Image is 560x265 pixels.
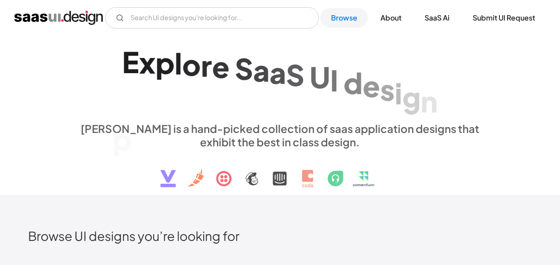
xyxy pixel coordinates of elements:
div: g [402,79,421,114]
div: e [212,50,229,84]
div: d [343,66,363,100]
div: S [235,51,253,86]
div: S [286,57,304,91]
a: home [14,11,103,25]
div: U [310,60,330,94]
a: Browse [320,8,368,28]
a: Submit UI Request [462,8,546,28]
div: p [113,122,132,157]
div: e [363,69,380,103]
div: [PERSON_NAME] is a hand-picked collection of saas application designs that exhibit the best in cl... [75,122,485,149]
form: Email Form [105,7,319,29]
img: text, icon, saas logo [145,149,415,195]
div: n [421,83,437,118]
div: l [175,46,182,80]
a: About [370,8,412,28]
div: r [201,48,212,83]
div: s [380,72,395,107]
div: I [330,62,338,97]
div: x [139,45,155,79]
h2: Browse UI designs you’re looking for [28,228,532,244]
div: a [270,55,286,89]
a: SaaS Ai [414,8,460,28]
div: E [122,45,139,79]
div: p [155,45,175,79]
div: a [253,53,270,87]
div: i [395,76,402,110]
h1: Explore SaaS UI design patterns & interactions. [75,45,485,113]
input: Search UI designs you're looking for... [105,7,319,29]
div: o [182,47,201,81]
